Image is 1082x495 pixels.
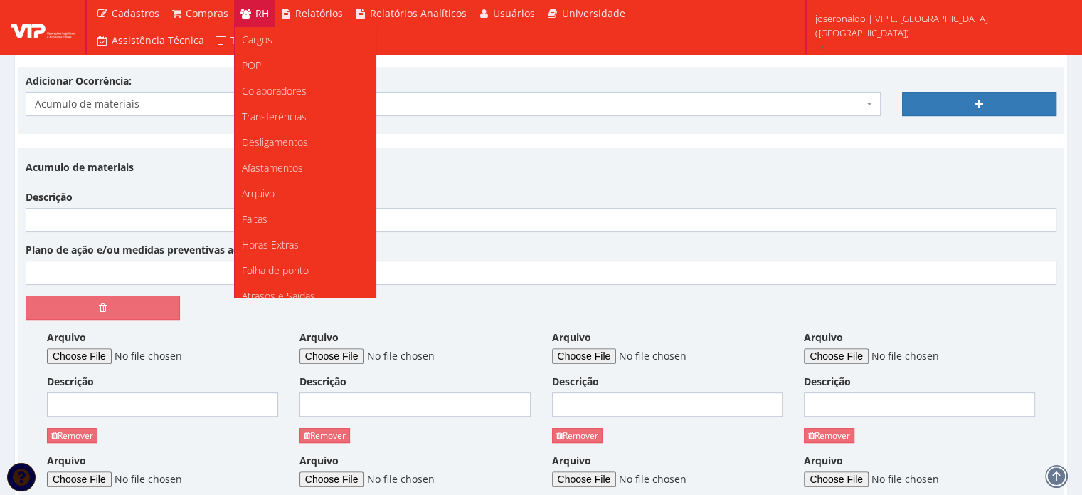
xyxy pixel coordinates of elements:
[47,375,94,389] label: Descrição
[242,289,315,316] span: Atrasos e Saídas Antecipadas
[299,428,350,443] a: Remover
[562,6,625,20] span: Universidade
[804,375,851,389] label: Descrição
[242,33,272,46] span: Cargos
[242,110,307,123] span: Transferências
[804,428,854,443] a: Remover
[186,6,228,20] span: Compras
[230,33,242,47] span: TV
[112,6,159,20] span: Cadastros
[35,97,863,111] span: Acumulo de materiais
[299,330,339,345] label: Arquivo
[112,33,204,47] span: Assistência Técnica
[299,375,346,389] label: Descrição
[804,330,843,345] label: Arquivo
[552,454,591,468] label: Arquivo
[235,232,376,258] a: Horas Extras
[255,6,269,20] span: RH
[235,155,376,181] a: Afastamentos
[242,58,261,72] span: POP
[11,16,75,38] img: logo
[26,190,73,204] label: Descrição
[804,454,843,468] label: Arquivo
[235,283,376,322] a: Atrasos e Saídas Antecipadas
[235,181,376,207] a: Arquivo
[235,207,376,232] a: Faltas
[26,243,273,257] label: Plano de ação e/ou medidas preventivas adotadas
[26,155,134,179] label: Acumulo de materiais
[47,428,97,443] a: Remover
[370,6,467,20] span: Relatórios Analíticos
[552,330,591,345] label: Arquivo
[552,428,603,443] a: Remover
[235,130,376,155] a: Desligamentos
[242,161,303,174] span: Afastamentos
[242,187,275,200] span: Arquivo
[242,135,308,149] span: Desligamentos
[242,238,299,251] span: Horas Extras
[295,6,343,20] span: Relatórios
[235,27,376,53] a: Cargos
[552,375,599,389] label: Descrição
[493,6,535,20] span: Usuários
[26,74,132,88] label: Adicionar Ocorrência:
[210,27,248,54] a: TV
[235,104,376,130] a: Transferências
[815,11,1064,40] span: joseronaldo | VIP L. [GEOGRAPHIC_DATA] ([GEOGRAPHIC_DATA])
[90,27,210,54] a: Assistência Técnica
[26,92,881,116] span: Acumulo de materiais
[235,78,376,104] a: Colaboradores
[242,264,309,277] span: Folha de ponto
[47,330,86,345] label: Arquivo
[242,84,307,98] span: Colaboradores
[242,212,267,226] span: Faltas
[235,53,376,78] a: POP
[47,454,86,468] label: Arquivo
[235,258,376,283] a: Folha de ponto
[299,454,339,468] label: Arquivo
